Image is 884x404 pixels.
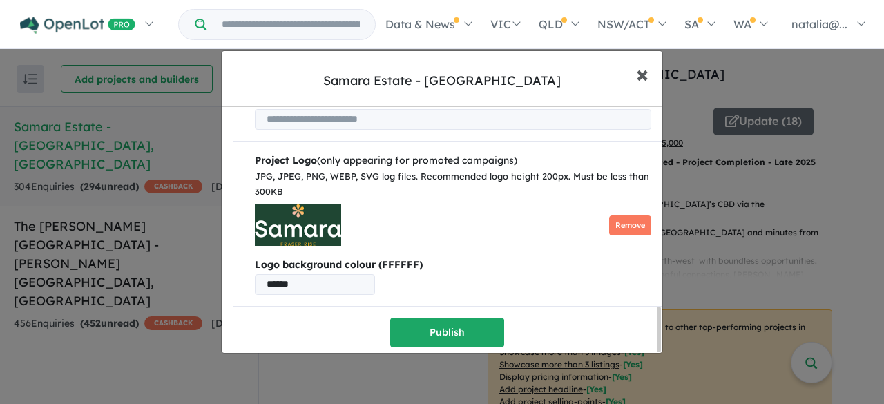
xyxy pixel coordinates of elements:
[209,10,372,39] input: Try estate name, suburb, builder or developer
[636,59,648,88] span: ×
[255,153,651,169] div: (only appearing for promoted campaigns)
[20,17,135,34] img: Openlot PRO Logo White
[609,215,651,235] button: Remove
[255,154,317,166] b: Project Logo
[323,72,561,90] div: Samara Estate - [GEOGRAPHIC_DATA]
[255,169,651,200] div: JPG, JPEG, PNG, WEBP, SVG log files. Recommended logo height 200px. Must be less than 300KB
[791,17,847,31] span: natalia@...
[255,257,651,273] b: Logo background colour (FFFFFF)
[255,204,341,246] img: Samara%20Estate%20-%20Fraser%20Rise%20Logo.png
[390,318,504,347] button: Publish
